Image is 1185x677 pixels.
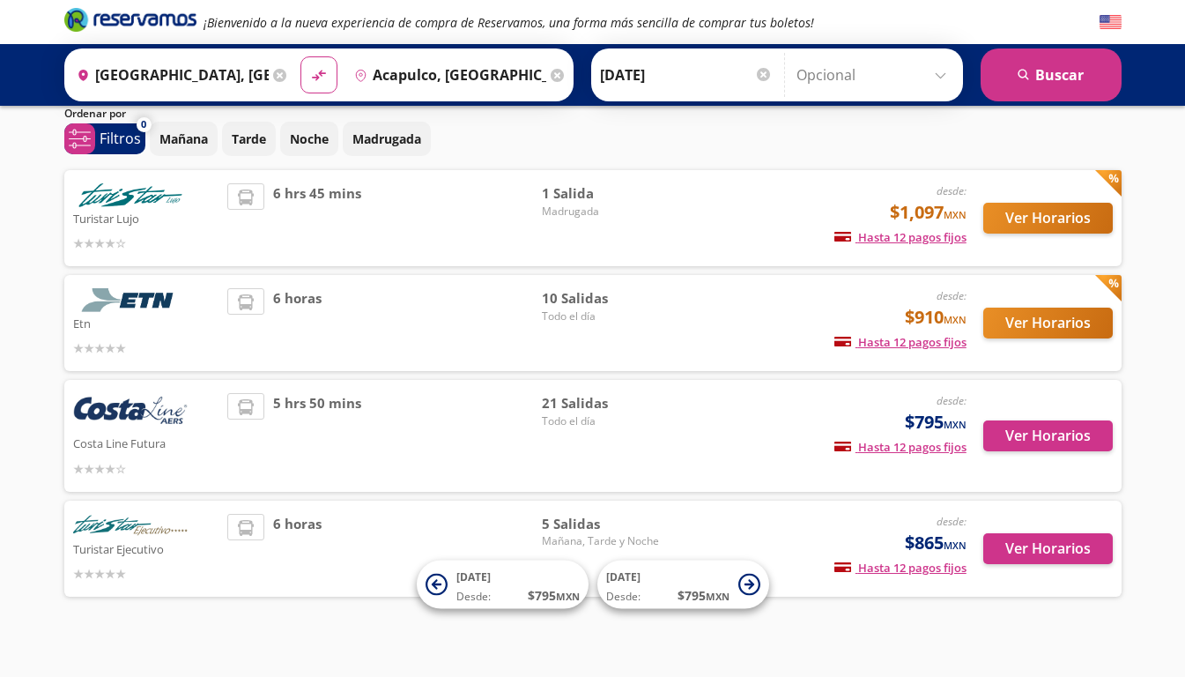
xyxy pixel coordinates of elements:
span: 21 Salidas [542,393,665,413]
span: Desde: [456,589,491,605]
span: Desde: [606,589,641,605]
span: 10 Salidas [542,288,665,309]
span: Madrugada [542,204,665,219]
img: Turistar Lujo [73,183,188,207]
em: desde: [937,288,967,303]
span: 5 hrs 50 mins [273,393,361,479]
button: Tarde [222,122,276,156]
small: MXN [556,590,580,603]
button: [DATE]Desde:$795MXN [597,561,769,609]
span: Hasta 12 pagos fijos [834,560,967,576]
input: Opcional [796,53,954,97]
span: $865 [905,530,967,556]
button: Ver Horarios [983,203,1113,234]
button: 0Filtros [64,123,145,154]
span: Todo el día [542,309,665,324]
p: Filtros [100,128,141,149]
small: MXN [944,208,967,221]
span: $1,097 [890,199,967,226]
em: desde: [937,393,967,408]
span: 6 hrs 45 mins [273,183,361,253]
span: Hasta 12 pagos fijos [834,229,967,245]
p: Costa Line Futura [73,432,219,453]
img: Costa Line Futura [73,393,188,432]
button: Ver Horarios [983,308,1113,338]
button: Madrugada [343,122,431,156]
span: 5 Salidas [542,514,665,534]
a: Brand Logo [64,6,196,38]
span: Hasta 12 pagos fijos [834,334,967,350]
em: ¡Bienvenido a la nueva experiencia de compra de Reservamos, una forma más sencilla de comprar tus... [204,14,814,31]
em: desde: [937,514,967,529]
span: 6 horas [273,514,322,584]
span: 1 Salida [542,183,665,204]
button: Buscar [981,48,1122,101]
p: Noche [290,130,329,148]
span: $ 795 [528,586,580,605]
p: Tarde [232,130,266,148]
span: 0 [141,117,146,132]
button: English [1100,11,1122,33]
p: Turistar Ejecutivo [73,538,219,559]
span: 6 horas [273,288,322,358]
small: MXN [944,539,967,552]
span: [DATE] [606,569,641,584]
span: Hasta 12 pagos fijos [834,439,967,455]
span: $910 [905,304,967,331]
span: $795 [905,409,967,435]
button: Noche [280,122,338,156]
span: Todo el día [542,413,665,429]
p: Ordenar por [64,106,126,122]
span: [DATE] [456,569,491,584]
p: Etn [73,312,219,333]
input: Elegir Fecha [600,53,773,97]
em: desde: [937,183,967,198]
input: Buscar Destino [347,53,546,97]
small: MXN [706,590,730,603]
span: Mañana, Tarde y Noche [542,533,665,549]
button: [DATE]Desde:$795MXN [417,561,589,609]
span: $ 795 [678,586,730,605]
button: Ver Horarios [983,420,1113,451]
i: Brand Logo [64,6,196,33]
p: Mañana [159,130,208,148]
p: Madrugada [352,130,421,148]
img: Etn [73,288,188,312]
button: Mañana [150,122,218,156]
small: MXN [944,313,967,326]
p: Turistar Lujo [73,207,219,228]
input: Buscar Origen [70,53,269,97]
button: Ver Horarios [983,533,1113,564]
img: Turistar Ejecutivo [73,514,188,538]
small: MXN [944,418,967,431]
